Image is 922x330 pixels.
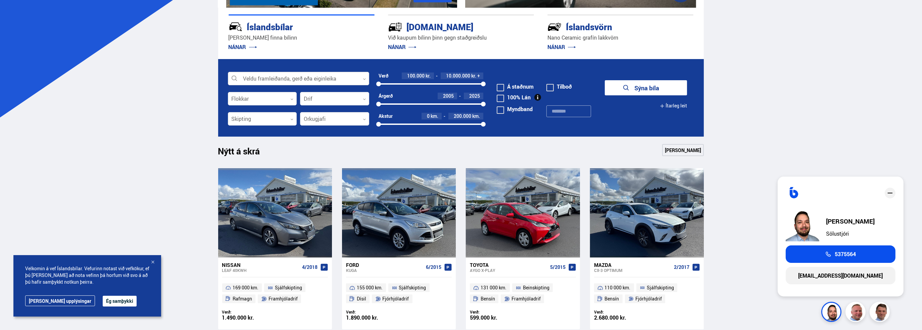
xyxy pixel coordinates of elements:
span: Beinskipting [523,284,549,292]
span: Sjálfskipting [399,284,426,292]
button: Ítarleg leit [660,98,687,113]
span: 10.000.000 [446,73,470,79]
span: 4/2018 [302,265,318,270]
p: Nano Ceramic grafín lakkvörn [547,34,693,42]
div: Ford [346,262,423,268]
span: Sjálfskipting [647,284,674,292]
span: 100.000 [407,73,425,79]
div: 1.490.000 kr. [222,315,275,321]
span: kr. [471,73,476,79]
img: -Svtn6bYgwAsiwNX.svg [547,20,562,34]
div: Aygo X-PLAY [470,268,547,273]
div: Árgerð [379,93,393,99]
a: NÁNAR [547,43,576,51]
span: Framhjóladrif [269,295,298,303]
img: siFngHWaQ9KaOqBr.png [846,303,867,323]
div: Íslandsvörn [547,20,670,32]
div: Verð: [346,310,399,315]
div: Mazda [594,262,671,268]
div: [DOMAIN_NAME] [388,20,510,32]
span: Rafmagn [233,295,252,303]
span: Bensín [481,295,495,303]
p: Við kaupum bílinn þinn gegn staðgreiðslu [388,34,534,42]
div: Akstur [379,113,393,119]
div: [PERSON_NAME] [826,218,875,225]
div: Sölustjóri [826,231,875,237]
a: Ford Kuga 6/2015 155 000 km. Sjálfskipting Dísil Fjórhjóladrif Verð: 1.890.000 kr. [342,257,456,329]
a: Mazda CX-3 OPTIMUM 2/2017 110 000 km. Sjálfskipting Bensín Fjórhjóladrif Verð: 2.680.000 kr. [590,257,704,329]
div: Nissan [222,262,299,268]
a: 5375564 [786,245,895,263]
label: Á staðnum [497,84,534,89]
div: Leaf 40KWH [222,268,299,273]
span: Bensín [605,295,619,303]
a: [PERSON_NAME] upplýsingar [25,295,95,306]
span: 5/2015 [550,265,566,270]
span: 5375564 [835,251,856,257]
div: Verð: [594,310,647,315]
span: 169 000 km. [233,284,258,292]
span: kr. [426,73,431,79]
div: close [885,188,895,198]
div: 2.680.000 kr. [594,315,647,321]
p: [PERSON_NAME] finna bílinn [229,34,375,42]
div: Íslandsbílar [229,20,351,32]
span: km. [472,113,480,119]
span: 155 000 km. [357,284,383,292]
button: Ég samþykki [103,296,137,307]
span: Sjálfskipting [275,284,302,292]
div: CX-3 OPTIMUM [594,268,671,273]
span: 200.000 [454,113,471,119]
a: NÁNAR [388,43,417,51]
span: 2/2017 [674,265,689,270]
span: km. [431,113,438,119]
img: nhp88E3Fdnt1Opn2.png [822,303,842,323]
label: 100% Lán [497,95,531,100]
button: Sýna bíla [605,80,687,95]
span: 6/2015 [426,265,441,270]
a: Nissan Leaf 40KWH 4/2018 169 000 km. Sjálfskipting Rafmagn Framhjóladrif Verð: 1.490.000 kr. [218,257,332,329]
span: + [477,73,480,79]
img: tr5P-W3DuiFaO7aO.svg [388,20,402,34]
div: Kuga [346,268,423,273]
span: 110 000 km. [605,284,631,292]
a: [EMAIL_ADDRESS][DOMAIN_NAME] [786,267,895,284]
span: 131 000 km. [481,284,506,292]
a: [PERSON_NAME] [662,144,704,156]
img: FbJEzSuNWCJXmdc-.webp [871,303,891,323]
label: Tilboð [546,84,572,89]
div: Verð: [470,310,523,315]
div: 1.890.000 kr. [346,315,399,321]
span: Dísil [357,295,366,303]
span: Framhjóladrif [512,295,541,303]
a: Toyota Aygo X-PLAY 5/2015 131 000 km. Beinskipting Bensín Framhjóladrif Verð: 599.000 kr. [466,257,580,329]
span: Fjórhjóladrif [383,295,409,303]
span: Fjórhjóladrif [635,295,662,303]
span: 2025 [469,93,480,99]
button: Opna LiveChat spjallviðmót [5,3,26,23]
span: 0 [427,113,430,119]
span: Velkomin á vef Íslandsbílar. Vefurinn notast við vefkökur, ef þú [PERSON_NAME] að nota vefinn þá ... [25,265,149,285]
span: 2005 [443,93,454,99]
img: nhp88E3Fdnt1Opn2.png [786,208,819,241]
h1: Nýtt á skrá [218,146,272,160]
div: Toyota [470,262,547,268]
div: Verð [379,73,388,79]
a: NÁNAR [229,43,257,51]
div: 599.000 kr. [470,315,523,321]
label: Myndband [497,106,533,112]
img: JRvxyua_JYH6wB4c.svg [229,20,243,34]
div: Verð: [222,310,275,315]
